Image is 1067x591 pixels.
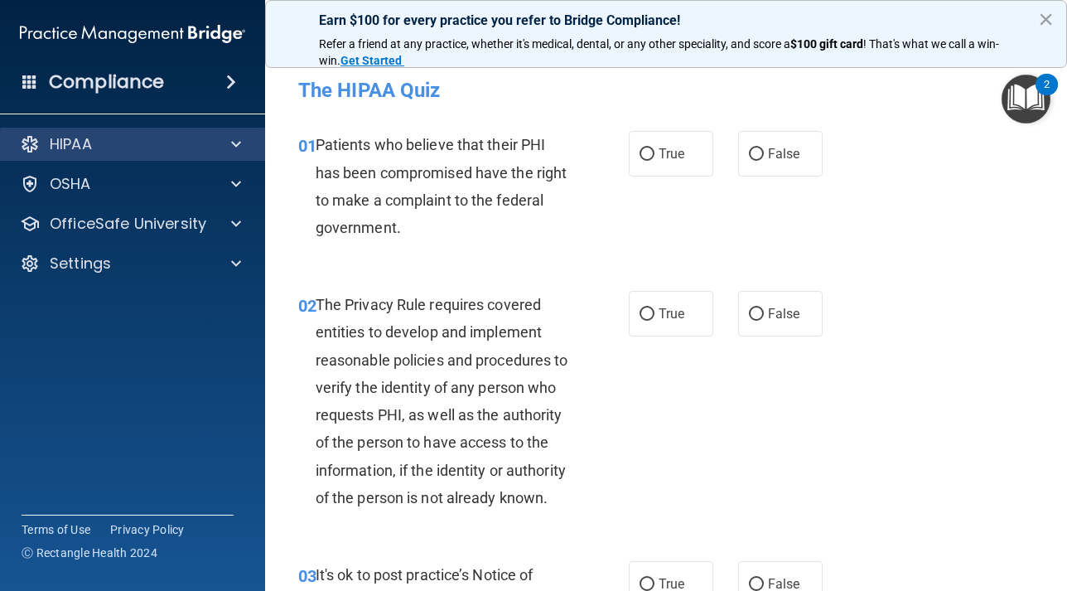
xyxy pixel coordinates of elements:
span: Ⓒ Rectangle Health 2024 [22,545,157,561]
h4: Compliance [49,70,164,94]
span: False [768,146,800,162]
a: Settings [20,254,241,274]
p: OfficeSafe University [50,214,206,234]
span: The Privacy Rule requires covered entities to develop and implement reasonable policies and proce... [316,296,568,506]
button: Open Resource Center, 2 new notifications [1002,75,1050,124]
a: Privacy Policy [110,521,185,538]
a: OfficeSafe University [20,214,241,234]
button: Close [1038,6,1054,32]
p: OSHA [50,174,91,194]
span: 03 [298,566,316,586]
input: True [640,308,654,321]
a: Get Started [340,54,404,67]
input: False [749,308,764,321]
h4: The HIPAA Quiz [298,80,1034,101]
span: True [659,306,684,322]
strong: $100 gift card [790,37,863,51]
span: ! That's what we call a win-win. [319,37,999,67]
p: Settings [50,254,111,274]
span: Patients who believe that their PHI has been compromised have the right to make a complaint to th... [316,136,567,236]
input: True [640,148,654,161]
p: HIPAA [50,134,92,154]
span: 02 [298,296,316,316]
a: HIPAA [20,134,241,154]
div: 2 [1044,85,1050,106]
input: False [749,148,764,161]
strong: Get Started [340,54,402,67]
span: 01 [298,136,316,156]
img: PMB logo [20,17,245,51]
p: Earn $100 for every practice you refer to Bridge Compliance! [319,12,1013,28]
a: Terms of Use [22,521,90,538]
input: True [640,579,654,591]
a: OSHA [20,174,241,194]
span: False [768,306,800,322]
input: False [749,579,764,591]
span: Refer a friend at any practice, whether it's medical, dental, or any other speciality, and score a [319,37,790,51]
span: True [659,146,684,162]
